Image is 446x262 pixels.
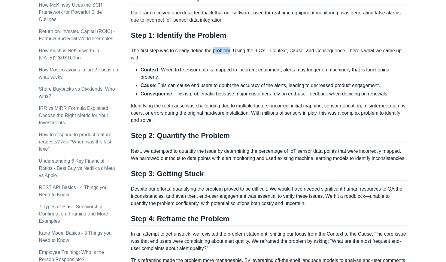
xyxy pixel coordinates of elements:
[131,148,407,162] p: Next, we attempted to quantify the issue by determining the percentage of IoT sensor data points ...
[131,9,407,24] p: Our team received anecdotal feedback that our software, used for real-time equipment monitoring, ...
[39,86,115,99] a: Share Buybacks vs Dividends: Who wins?
[39,132,111,152] a: How to respond to product feature requests? Ask “When was the last time”
[39,67,118,80] a: How Costco avoids failure? Focus on what sucks
[141,66,407,81] li: : When IoT sensor data is mapped to incorrect equipment, alerts may trigger on machinery that is ...
[39,204,108,224] a: 7 Types of Bias - Survivorship, Confirmation, Framing and More Examples
[131,185,407,207] p: Despite our efforts, quantifying the problem proved to be difficult. We would have needed signifi...
[141,82,407,89] li: : This can cause end users to doubt the accuracy of the alerts, leading to decreased product enga...
[141,83,155,88] strong: Cause
[131,230,407,252] p: In an attempt to get unstuck, we revisited the problem statement, shifting our focus from the Con...
[131,102,407,124] p: Identifying the root cause was challenging due to multiple factors: incorrect initial mapping, se...
[131,131,407,143] h2: Step 2: Quantify the Problem
[131,47,407,62] p: The first step was to clearly define the problem. Using the 3 C’s—Context, Cause, and Consequence...
[141,90,407,98] li: : This is problematic because major customers rely on end-user feedback when deciding on renewals.
[39,106,110,125] a: IRR vs MIRR Formula Explained: Choose the Right Metric for Your Investments
[39,158,115,178] a: Understanding 6 Key Financial Ratios - Best Buy vs Netflix vs Meta vs Apple
[39,2,102,22] a: How McKinsey Uses the SCR Framework for Powerful Slide Outlines
[141,91,172,96] strong: Consequence
[39,230,112,243] a: Kano Model Basics - 3 Things you Need to Know
[39,185,108,197] a: REST API Basics - 4 Things you Need to Know
[39,250,104,262] a: Employee Training: Who is the Person Responsible?
[141,67,159,72] strong: Context
[39,48,99,60] a: How much is Netflix worth in [DATE]? $US100bn
[131,214,407,226] h2: Step 4: Reframe the Problem
[131,169,407,181] h2: Step 3: Getting Stuck
[131,31,407,42] h2: Step 1: Identify the Problem
[39,29,115,41] a: Return on Invested Capital (ROIC) - Formula and Real World Examples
